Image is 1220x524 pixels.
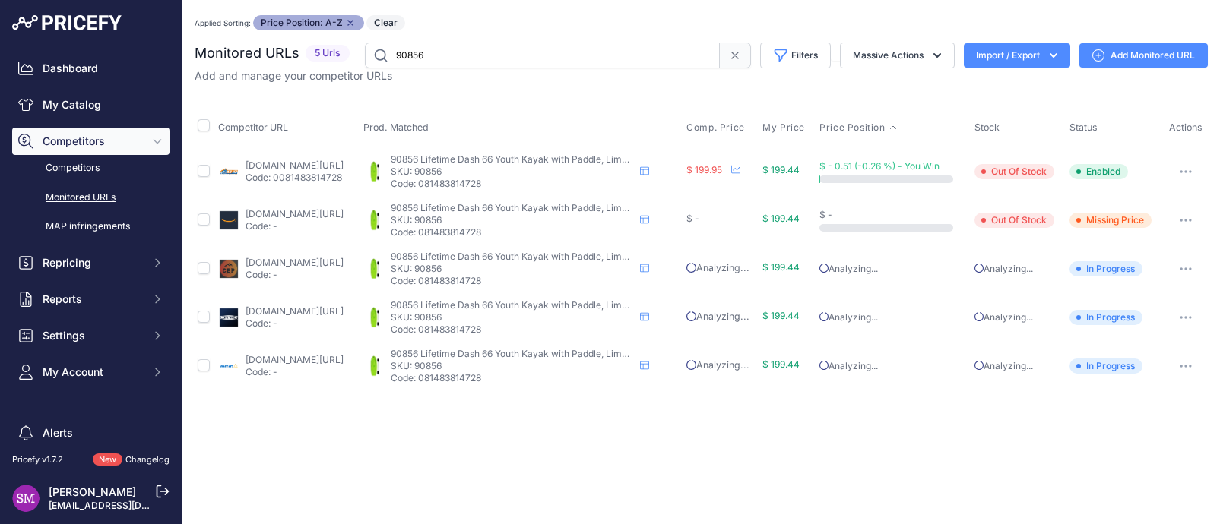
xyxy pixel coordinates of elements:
[49,500,208,511] a: [EMAIL_ADDRESS][DOMAIN_NAME]
[391,202,759,213] span: 90856 Lifetime Dash 66 Youth Kayak with Paddle, Lime Green - Lime Green - 6.5 Feet
[365,43,720,68] input: Search
[760,43,831,68] button: Filters
[964,43,1070,68] button: Import / Export
[974,213,1054,228] span: Out Of Stock
[762,310,800,321] span: $ 199.44
[43,365,142,380] span: My Account
[391,153,759,165] span: 90856 Lifetime Dash 66 Youth Kayak with Paddle, Lime Green - Lime Green - 6.5 Feet
[819,263,968,275] p: Analyzing...
[391,178,634,190] p: Code: 081483814728
[246,317,344,330] p: Code: -
[49,485,136,498] a: [PERSON_NAME]
[246,220,344,232] p: Code: -
[762,122,808,134] button: My Price
[391,251,759,262] span: 90856 Lifetime Dash 66 Youth Kayak with Paddle, Lime Green - Lime Green - 6.5 Feet
[12,322,170,349] button: Settings
[12,213,170,240] a: MAP infringements
[12,185,170,211] a: Monitored URLs
[974,164,1054,179] span: Out Of Stock
[762,122,805,134] span: My Price
[195,43,299,64] h2: Monitored URLs
[762,261,800,273] span: $ 199.44
[391,311,634,324] p: SKU: 90856
[819,122,885,134] span: Price Position
[1069,310,1142,325] span: In Progress
[686,164,722,175] span: $ 199.95
[93,453,122,466] span: New
[391,348,759,359] span: 90856 Lifetime Dash 66 Youth Kayak with Paddle, Lime Green - Lime Green - 6.5 Feet
[974,360,1063,372] p: Analyzing...
[1069,122,1098,133] span: Status
[686,359,749,371] span: Analyzing...
[391,360,634,372] p: SKU: 90856
[974,263,1063,275] p: Analyzing...
[12,91,170,118] a: My Catalog
[1069,358,1142,374] span: In Progress
[762,213,800,224] span: $ 199.44
[246,208,344,219] a: [DOMAIN_NAME][URL]
[195,18,251,27] small: Applied Sorting:
[391,299,759,311] span: 90856 Lifetime Dash 66 Youth Kayak with Paddle, Lime Green - Lime Green - 6.5 Feet
[1169,122,1203,133] span: Actions
[686,213,756,225] div: $ -
[12,419,170,447] a: Alerts
[686,262,749,273] span: Analyzing...
[246,354,344,365] a: [DOMAIN_NAME][URL]
[391,166,634,178] p: SKU: 90856
[246,366,344,378] p: Code: -
[1069,164,1128,179] span: Enabled
[306,45,350,62] span: 5 Urls
[246,172,344,184] p: Code: 0081483814728
[391,275,634,287] p: Code: 081483814728
[246,269,344,281] p: Code: -
[391,263,634,275] p: SKU: 90856
[43,134,142,149] span: Competitors
[391,324,634,336] p: Code: 081483814728
[819,311,968,324] p: Analyzing...
[12,453,63,466] div: Pricefy v1.7.2
[391,226,634,238] p: Code: 081483814728
[12,249,170,276] button: Repricing
[391,372,634,384] p: Code: 081483814728
[12,128,170,155] button: Competitors
[762,164,800,175] span: $ 199.44
[840,43,955,68] button: Massive Actions
[762,358,800,370] span: $ 199.44
[246,257,344,268] a: [DOMAIN_NAME][URL]
[125,454,170,465] a: Changelog
[819,122,897,134] button: Price Position
[819,209,968,221] div: $ -
[246,159,344,171] a: [DOMAIN_NAME][URL]
[819,160,940,172] span: $ - 0.51 (-0.26 %) - You Win
[366,15,405,30] button: Clear
[12,286,170,313] button: Reports
[218,122,288,133] span: Competitor URL
[12,358,170,386] button: My Account
[363,122,429,133] span: Prod. Matched
[686,122,748,134] button: Comp. Price
[195,68,392,84] p: Add and manage your competitor URLs
[12,15,122,30] img: Pricefy Logo
[253,15,364,30] span: Price Position: A-Z
[43,328,142,343] span: Settings
[43,255,142,270] span: Repricing
[1069,213,1152,228] span: Missing Price
[1069,261,1142,276] span: In Progress
[12,155,170,182] a: Competitors
[819,360,968,372] p: Analyzing...
[12,55,170,82] a: Dashboard
[686,311,749,322] span: Analyzing...
[974,311,1063,324] p: Analyzing...
[43,292,142,307] span: Reports
[391,214,634,226] p: SKU: 90856
[246,305,344,317] a: [DOMAIN_NAME][URL]
[12,55,170,504] nav: Sidebar
[1079,43,1208,68] a: Add Monitored URL
[974,122,1000,133] span: Stock
[686,122,745,134] span: Comp. Price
